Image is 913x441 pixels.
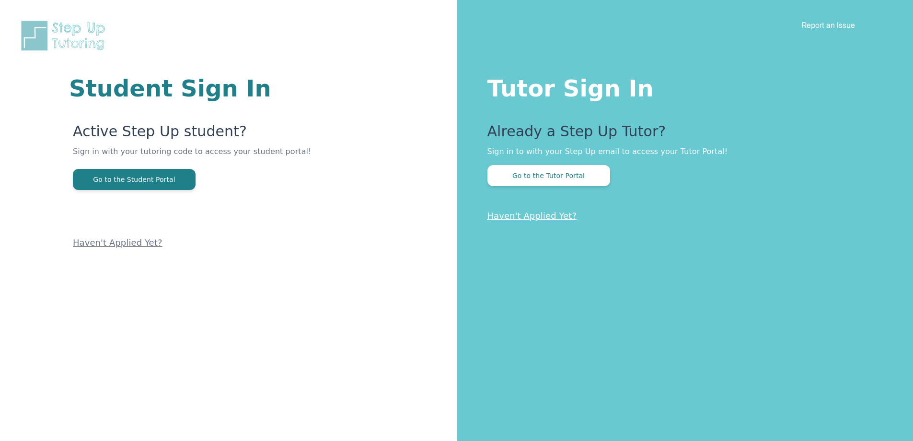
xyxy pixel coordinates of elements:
a: Haven't Applied Yet? [73,238,162,248]
h1: Student Sign In [69,77,342,100]
p: Already a Step Up Tutor? [487,123,875,146]
p: Sign in to with your Step Up email to access your Tutor Portal! [487,146,875,157]
a: Go to the Tutor Portal [487,171,610,180]
button: Go to the Student Portal [73,169,196,190]
p: Sign in with your tutoring code to access your student portal! [73,146,342,169]
button: Go to the Tutor Portal [487,165,610,186]
a: Report an Issue [802,20,855,30]
a: Haven't Applied Yet? [487,211,577,221]
img: Step Up Tutoring horizontal logo [19,19,111,52]
p: Active Step Up student? [73,123,342,146]
a: Go to the Student Portal [73,175,196,184]
h1: Tutor Sign In [487,73,875,100]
